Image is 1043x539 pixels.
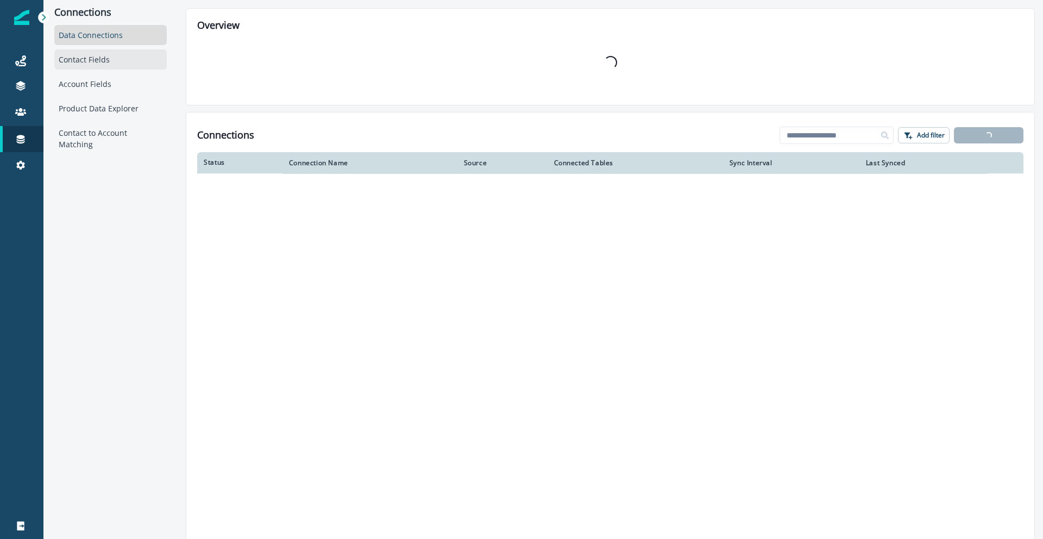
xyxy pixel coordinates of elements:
[197,129,254,141] h1: Connections
[289,159,451,167] div: Connection Name
[197,20,1023,32] h2: Overview
[866,159,981,167] div: Last Synced
[898,127,950,143] button: Add filter
[554,159,717,167] div: Connected Tables
[54,123,167,154] div: Contact to Account Matching
[54,49,167,70] div: Contact Fields
[464,159,541,167] div: Source
[204,158,276,167] div: Status
[730,159,853,167] div: Sync Interval
[54,7,167,18] p: Connections
[54,25,167,45] div: Data Connections
[14,10,29,25] img: Inflection
[54,98,167,118] div: Product Data Explorer
[54,74,167,94] div: Account Fields
[917,131,945,139] p: Add filter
